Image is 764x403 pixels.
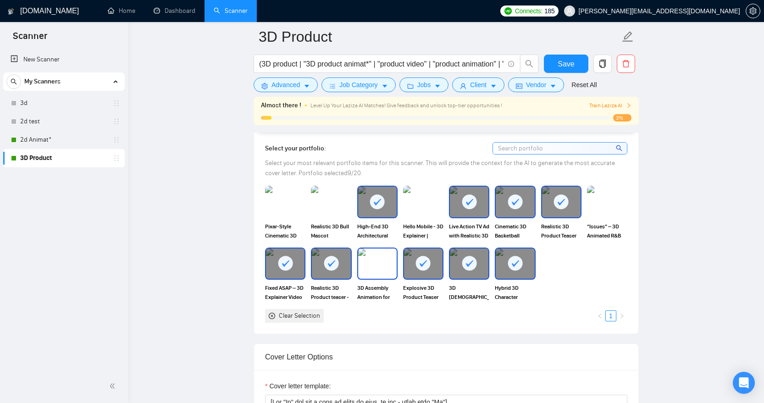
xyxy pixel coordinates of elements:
[108,7,135,15] a: homeHome
[504,7,512,15] img: upwork-logo.png
[113,136,120,144] span: holder
[113,99,120,107] span: holder
[154,7,195,15] a: dashboardDashboard
[8,4,14,19] img: logo
[526,80,546,90] span: Vendor
[271,80,300,90] span: Advanced
[265,381,331,391] label: Cover letter template:
[594,60,611,68] span: copy
[254,77,318,92] button: settingAdvancedcaret-down
[265,344,627,370] div: Cover Letter Options
[6,29,55,49] span: Scanner
[321,77,395,92] button: barsJob Categorycaret-down
[265,144,326,152] span: Select your portfolio:
[541,222,581,240] span: Realistic 3D Product Teaser for [PERSON_NAME] Jewelry Engraving
[109,381,118,391] span: double-left
[589,101,631,110] button: Train Laziza AI
[606,311,616,321] a: 1
[20,131,107,149] a: 2d Animat*
[617,55,635,73] button: delete
[460,83,466,89] span: user
[587,222,627,240] span: “Issues” – 3D Animated R&B Music Video with Concept Development
[265,159,615,177] span: Select your most relevant portfolio items for this scanner. This will provide the context for the...
[613,114,631,121] span: 3%
[571,80,597,90] a: Reset All
[329,83,336,89] span: bars
[6,74,21,89] button: search
[619,313,625,319] span: right
[470,80,487,90] span: Client
[495,283,535,302] span: Hybrid 3D Character Integration – “Bye Bye Fly” Film Sequence
[7,78,21,85] span: search
[399,77,449,92] button: folderJobscaret-down
[452,77,504,92] button: userClientcaret-down
[403,222,443,240] span: Hello Mobile - 3D Explainer | Liquid Morphing Character | Cityscape
[544,6,554,16] span: 185
[622,31,634,43] span: edit
[311,222,351,240] span: Realistic 3D Bull Mascot Integrated into Live Action NYC Ad
[3,72,125,167] li: My Scanners
[616,310,627,321] button: right
[493,143,627,154] input: Search portfolio
[508,77,564,92] button: idcardVendorcaret-down
[616,310,627,321] li: Next Page
[516,83,522,89] span: idcard
[214,7,248,15] a: searchScanner
[617,60,635,68] span: delete
[434,83,441,89] span: caret-down
[24,72,61,91] span: My Scanners
[358,248,397,279] img: portfolio thumbnail image
[616,143,624,153] span: search
[265,222,305,240] span: Pixar-Style Cinematic 3D Animation Short Film
[357,222,398,240] span: High‑End 3D Architectural Photo-Realisitic Rendering
[566,8,573,14] span: user
[515,6,543,16] span: Connects:
[3,50,125,69] li: New Scanner
[403,283,443,302] span: Explosive 3D Product Teaser for GrizFit Energy Gummies
[20,112,107,131] a: 2d test
[339,80,377,90] span: Job Category
[746,7,760,15] a: setting
[20,149,107,167] a: 3D Product
[597,313,603,319] span: left
[357,283,398,302] span: 3D Assembly Animation for Innovative Japanese Bicycle
[259,58,504,70] input: Search Freelance Jobs...
[520,60,538,68] span: search
[403,186,443,218] img: portfolio thumbnail image
[490,83,497,89] span: caret-down
[449,222,489,240] span: Live Action TV Ad with Realistic 3D Integration – Vuly TV
[20,94,107,112] a: 3d
[508,61,514,67] span: info-circle
[279,311,320,321] div: Clear Selection
[544,55,588,73] button: Save
[269,313,275,319] span: close-circle
[605,310,616,321] li: 1
[594,310,605,321] li: Previous Page
[495,222,535,240] span: Cinematic 3D Basketball Animation - A Scene from a Feature Film
[407,83,414,89] span: folder
[746,4,760,18] button: setting
[417,80,431,90] span: Jobs
[594,310,605,321] button: left
[261,83,268,89] span: setting
[265,283,305,302] span: Fixed ASAP – 3D Explainer Video for On-Demand Repair App
[310,102,502,109] span: Level Up Your Laziza AI Matches! Give feedback and unlock top-tier opportunities !
[593,55,612,73] button: copy
[113,118,120,125] span: holder
[520,55,538,73] button: search
[382,83,388,89] span: caret-down
[311,186,351,218] img: portfolio thumbnail image
[265,186,305,218] img: portfolio thumbnail image
[558,58,574,70] span: Save
[259,25,620,48] input: Scanner name...
[626,103,631,108] span: right
[261,100,301,110] span: Almost there !
[311,283,351,302] span: Realistic 3D Product teaser - Scalp Assist | Hair dye dispensing brush
[449,283,489,302] span: 3D [DEMOGRAPHIC_DATA] Animation – Visualizing Scripture with Reverence
[11,50,117,69] a: New Scanner
[304,83,310,89] span: caret-down
[550,83,556,89] span: caret-down
[113,155,120,162] span: holder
